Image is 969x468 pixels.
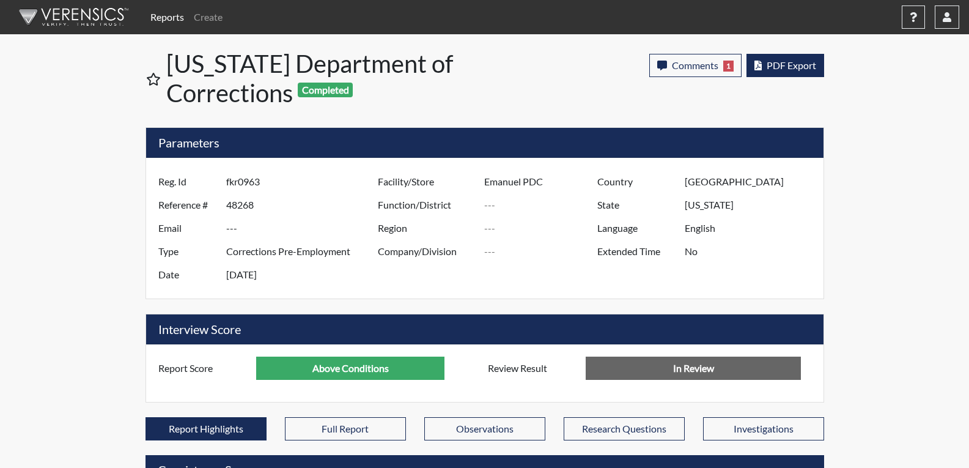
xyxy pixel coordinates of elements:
input: No Decision [586,357,801,380]
label: Reference # [149,193,226,217]
button: Investigations [703,417,824,440]
label: Date [149,263,226,286]
h5: Parameters [146,128,823,158]
a: Create [189,5,227,29]
button: PDF Export [746,54,824,77]
label: Review Result [479,357,586,380]
label: Extended Time [588,240,685,263]
button: Research Questions [564,417,685,440]
input: --- [226,240,381,263]
a: Reports [146,5,189,29]
label: Type [149,240,226,263]
input: --- [685,240,820,263]
input: --- [484,193,600,217]
input: --- [226,263,381,286]
input: --- [256,357,444,380]
input: --- [484,217,600,240]
label: Company/Division [369,240,485,263]
input: --- [226,217,381,240]
label: Report Score [149,357,257,380]
input: --- [685,217,820,240]
span: 1 [723,61,734,72]
h1: [US_STATE] Department of Corrections [166,49,486,108]
label: Language [588,217,685,240]
h5: Interview Score [146,314,823,344]
label: Region [369,217,485,240]
span: Completed [298,83,353,97]
button: Full Report [285,417,406,440]
span: PDF Export [767,59,816,71]
input: --- [484,240,600,263]
input: --- [226,170,381,193]
button: Comments1 [649,54,742,77]
label: Facility/Store [369,170,485,193]
input: --- [685,170,820,193]
input: --- [484,170,600,193]
label: Email [149,217,226,240]
label: Function/District [369,193,485,217]
button: Observations [424,417,545,440]
input: --- [226,193,381,217]
button: Report Highlights [146,417,267,440]
label: State [588,193,685,217]
input: --- [685,193,820,217]
label: Country [588,170,685,193]
span: Comments [672,59,718,71]
label: Reg. Id [149,170,226,193]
